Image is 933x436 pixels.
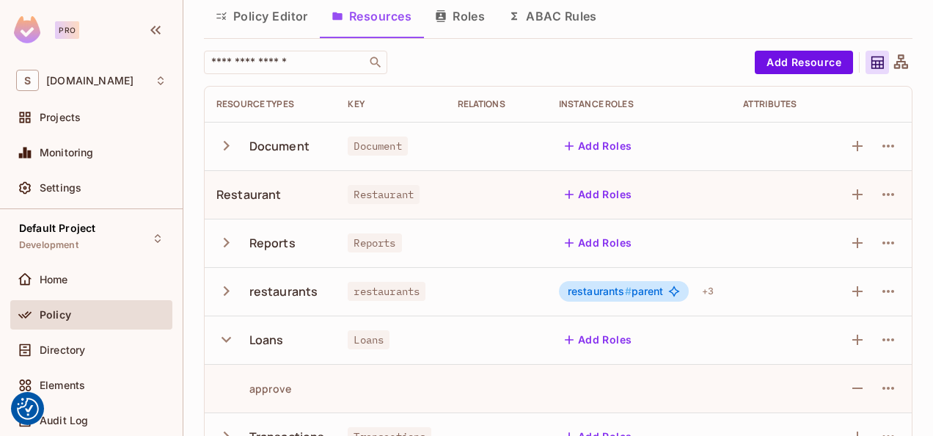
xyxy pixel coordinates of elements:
[19,239,78,251] span: Development
[40,379,85,391] span: Elements
[40,112,81,123] span: Projects
[348,282,425,301] span: restaurants
[458,98,535,110] div: Relations
[40,415,88,426] span: Audit Log
[216,98,324,110] div: Resource Types
[14,16,40,43] img: SReyMgAAAABJRU5ErkJggg==
[19,222,95,234] span: Default Project
[16,70,39,91] span: S
[249,138,310,154] div: Document
[46,75,133,87] span: Workspace: siemens.com
[17,398,39,420] img: Revisit consent button
[249,332,284,348] div: Loans
[216,382,291,396] div: approve
[559,134,638,158] button: Add Roles
[696,280,720,303] div: + 3
[625,285,632,297] span: #
[249,283,318,299] div: restaurants
[216,186,282,203] div: Restaurant
[249,235,296,251] div: Reports
[348,137,407,156] span: Document
[40,147,94,159] span: Monitoring
[40,182,81,194] span: Settings
[755,51,853,74] button: Add Resource
[348,233,401,252] span: Reports
[40,309,71,321] span: Policy
[40,344,85,356] span: Directory
[559,328,638,352] button: Add Roles
[40,274,68,286] span: Home
[568,286,664,297] span: parent
[348,330,389,349] span: Loans
[55,21,79,39] div: Pro
[559,231,638,255] button: Add Roles
[559,98,720,110] div: Instance roles
[348,185,420,204] span: Restaurant
[17,398,39,420] button: Consent Preferences
[348,98,433,110] div: Key
[743,98,822,110] div: Attributes
[559,183,638,206] button: Add Roles
[568,285,632,297] span: restaurants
